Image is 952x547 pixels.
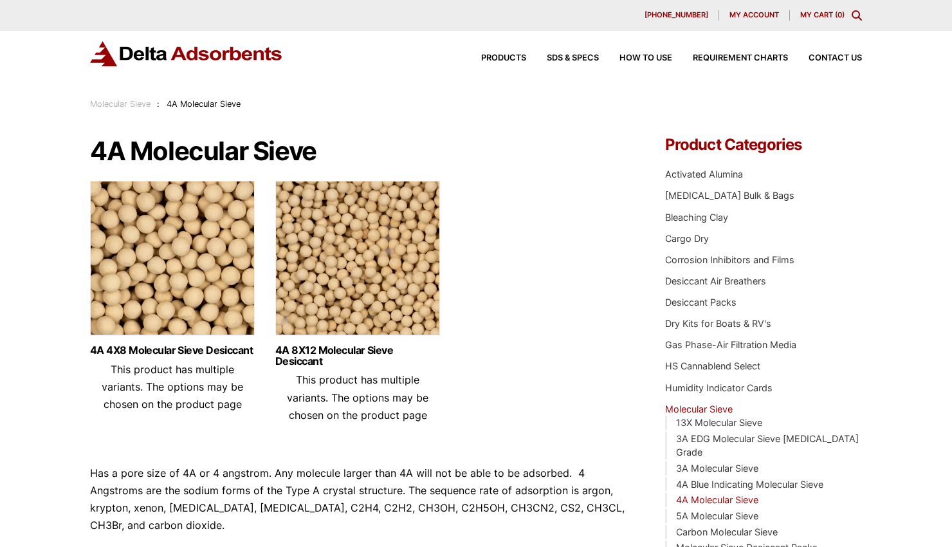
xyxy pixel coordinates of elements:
[665,382,773,393] a: Humidity Indicator Cards
[809,54,862,62] span: Contact Us
[665,318,771,329] a: Dry Kits for Boats & RV's
[665,169,743,180] a: Activated Alumina
[645,12,708,19] span: [PHONE_NUMBER]
[665,233,709,244] a: Cargo Dry
[665,297,737,308] a: Desiccant Packs
[287,373,428,421] span: This product has multiple variants. The options may be chosen on the product page
[157,99,160,109] span: :
[547,54,599,62] span: SDS & SPECS
[676,510,758,521] a: 5A Molecular Sieve
[90,137,627,165] h1: 4A Molecular Sieve
[665,137,862,153] h4: Product Categories
[729,12,779,19] span: My account
[676,479,823,490] a: 4A Blue Indicating Molecular Sieve
[665,254,794,265] a: Corrosion Inhibitors and Films
[665,275,766,286] a: Desiccant Air Breathers
[481,54,526,62] span: Products
[599,54,672,62] a: How to Use
[676,463,758,474] a: 3A Molecular Sieve
[619,54,672,62] span: How to Use
[800,10,845,19] a: My Cart (0)
[90,99,151,109] a: Molecular Sieve
[275,345,440,367] a: 4A 8X12 Molecular Sieve Desiccant
[693,54,788,62] span: Requirement Charts
[102,363,243,411] span: This product has multiple variants. The options may be chosen on the product page
[788,54,862,62] a: Contact Us
[90,345,255,356] a: 4A 4X8 Molecular Sieve Desiccant
[90,41,283,66] img: Delta Adsorbents
[665,212,728,223] a: Bleaching Clay
[461,54,526,62] a: Products
[676,417,762,428] a: 13X Molecular Sieve
[90,465,627,535] p: Has a pore size of 4A or 4 angstrom. Any molecule larger than 4A will not be able to be adsorbed....
[665,339,796,350] a: Gas Phase-Air Filtration Media
[676,433,859,458] a: 3A EDG Molecular Sieve [MEDICAL_DATA] Grade
[719,10,790,21] a: My account
[665,403,733,414] a: Molecular Sieve
[838,10,842,19] span: 0
[665,360,760,371] a: HS Cannablend Select
[167,99,241,109] span: 4A Molecular Sieve
[676,526,778,537] a: Carbon Molecular Sieve
[852,10,862,21] div: Toggle Modal Content
[672,54,788,62] a: Requirement Charts
[665,190,794,201] a: [MEDICAL_DATA] Bulk & Bags
[676,494,758,505] a: 4A Molecular Sieve
[526,54,599,62] a: SDS & SPECS
[634,10,719,21] a: [PHONE_NUMBER]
